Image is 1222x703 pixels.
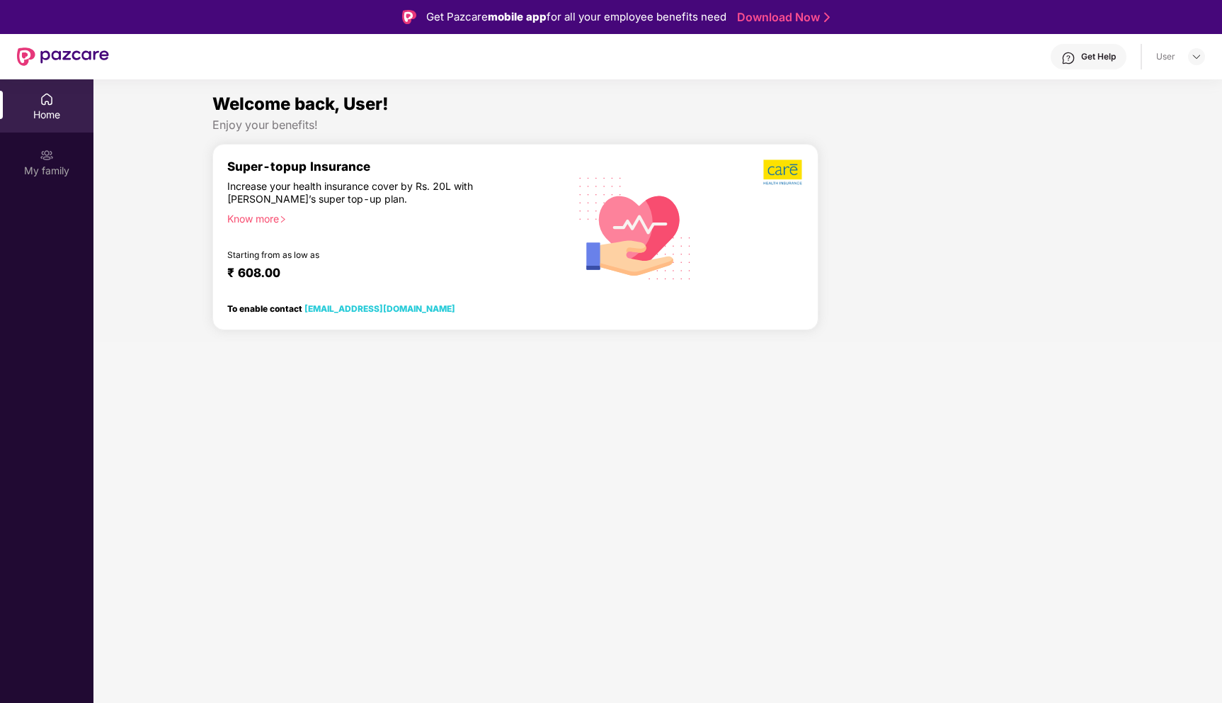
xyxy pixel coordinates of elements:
[824,10,830,25] img: Stroke
[737,10,826,25] a: Download Now
[568,159,703,296] img: svg+xml;base64,PHN2ZyB4bWxucz0iaHR0cDovL3d3dy53My5vcmcvMjAwMC9zdmciIHhtbG5zOnhsaW5rPSJodHRwOi8vd3...
[40,92,54,106] img: svg+xml;base64,PHN2ZyBpZD0iSG9tZSIgeG1sbnM9Imh0dHA6Ly93d3cudzMub3JnLzIwMDAvc3ZnIiB3aWR0aD0iMjAiIG...
[17,47,109,66] img: New Pazcare Logo
[488,10,547,23] strong: mobile app
[1081,51,1116,62] div: Get Help
[1191,51,1202,62] img: svg+xml;base64,PHN2ZyBpZD0iRHJvcGRvd24tMzJ4MzIiIHhtbG5zPSJodHRwOi8vd3d3LnczLm9yZy8yMDAwL3N2ZyIgd2...
[227,159,564,174] div: Super-topup Insurance
[227,213,555,223] div: Know more
[426,9,726,26] div: Get Pazcare for all your employee benefits need
[304,303,455,314] a: [EMAIL_ADDRESS][DOMAIN_NAME]
[212,118,1104,133] div: Enjoy your benefits!
[40,148,54,162] img: svg+xml;base64,PHN2ZyB3aWR0aD0iMjAiIGhlaWdodD0iMjAiIHZpZXdCb3g9IjAgMCAyMCAyMCIgZmlsbD0ibm9uZSIgeG...
[279,215,287,223] span: right
[227,303,455,313] div: To enable contact
[227,265,549,282] div: ₹ 608.00
[1156,51,1175,62] div: User
[227,249,503,259] div: Starting from as low as
[763,159,804,186] img: b5dec4f62d2307b9de63beb79f102df3.png
[1061,51,1075,65] img: svg+xml;base64,PHN2ZyBpZD0iSGVscC0zMngzMiIgeG1sbnM9Imh0dHA6Ly93d3cudzMub3JnLzIwMDAvc3ZnIiB3aWR0aD...
[227,180,503,206] div: Increase your health insurance cover by Rs. 20L with [PERSON_NAME]’s super top-up plan.
[402,10,416,24] img: Logo
[212,94,389,114] span: Welcome back, User!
